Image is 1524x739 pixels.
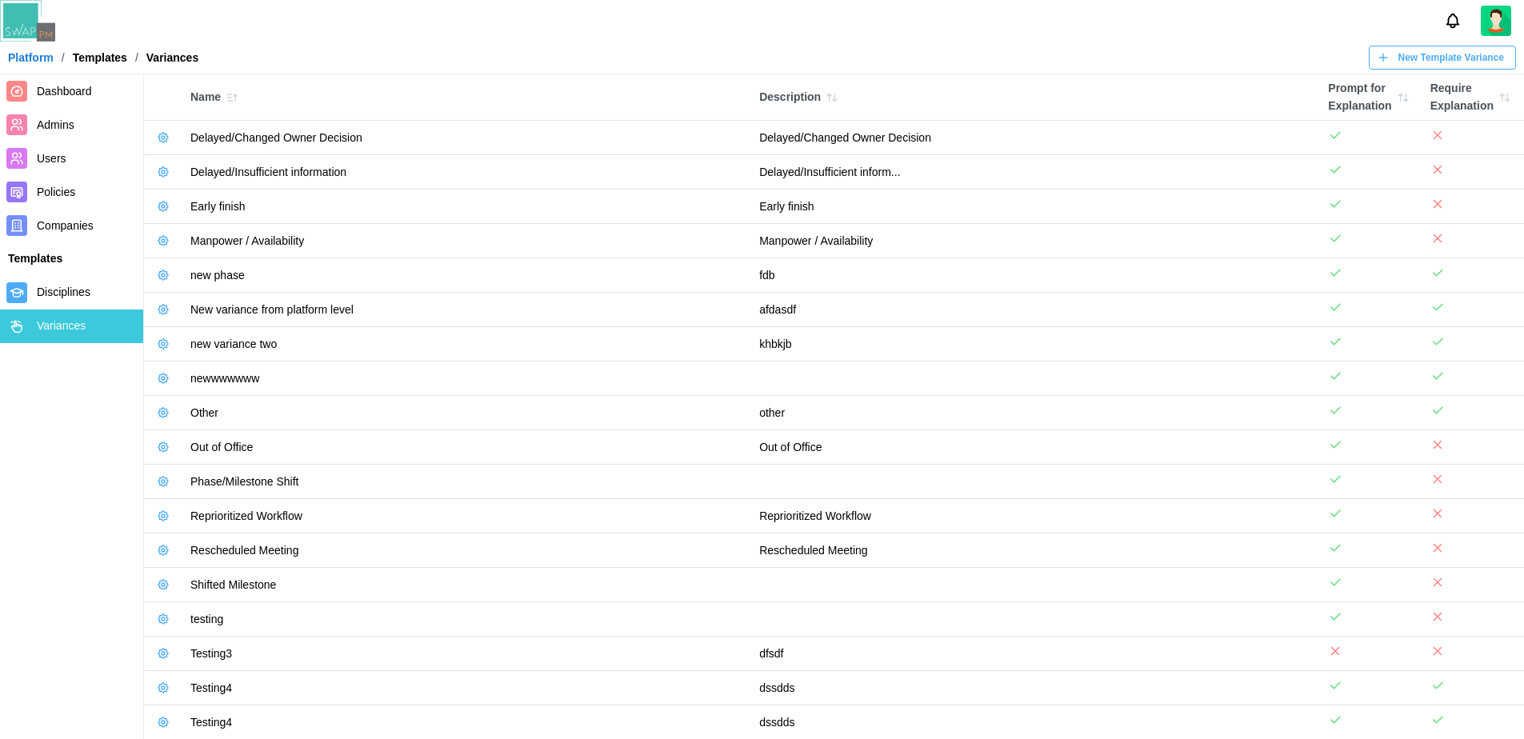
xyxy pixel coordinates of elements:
[1328,80,1414,114] div: Prompt for Explanation
[751,637,1320,671] td: dfsdf
[37,219,94,232] span: Companies
[1439,7,1466,34] button: Notifications
[37,85,92,98] span: Dashboard
[182,430,751,465] td: Out of Office
[751,293,1320,327] td: afdasdf
[182,671,751,705] td: Testing4
[751,327,1320,362] td: khbkjb
[751,190,1320,224] td: Early finish
[182,224,751,258] td: Manpower / Availability
[1369,46,1516,70] button: New Template Variance
[182,465,751,499] td: Phase/Milestone Shift
[751,430,1320,465] td: Out of Office
[182,533,751,568] td: Rescheduled Meeting
[135,52,138,63] div: /
[1430,80,1516,114] div: Require Explanation
[182,602,751,637] td: testing
[62,52,65,63] div: /
[8,250,135,268] div: Templates
[37,286,90,298] span: Disciplines
[751,121,1320,155] td: Delayed/Changed Owner Decision
[182,362,751,396] td: newwwwwww
[8,52,54,63] a: Platform
[751,258,1320,293] td: fdb
[751,533,1320,568] td: Rescheduled Meeting
[182,499,751,533] td: Reprioritized Workflow
[182,293,751,327] td: New variance from platform level
[751,671,1320,705] td: dssdds
[73,52,127,63] div: Templates
[37,118,74,131] span: Admins
[182,396,751,430] td: Other
[751,396,1320,430] td: other
[37,319,86,332] span: Variances
[759,86,1312,109] div: Description
[751,499,1320,533] td: Reprioritized Workflow
[1481,6,1511,36] a: Zulqarnain Khalil
[1398,46,1504,69] span: New Template Variance
[182,155,751,190] td: Delayed/Insufficient information
[182,327,751,362] td: new variance two
[146,52,198,63] div: Variances
[1481,6,1511,36] img: 2Q==
[751,155,1320,190] td: Delayed/Insufficient inform...
[182,121,751,155] td: Delayed/Changed Owner Decision
[37,152,66,165] span: Users
[182,190,751,224] td: Early finish
[182,258,751,293] td: new phase
[182,568,751,602] td: Shifted Milestone
[37,186,75,198] span: Policies
[190,86,743,109] div: Name
[182,637,751,671] td: Testing3
[751,224,1320,258] td: Manpower / Availability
